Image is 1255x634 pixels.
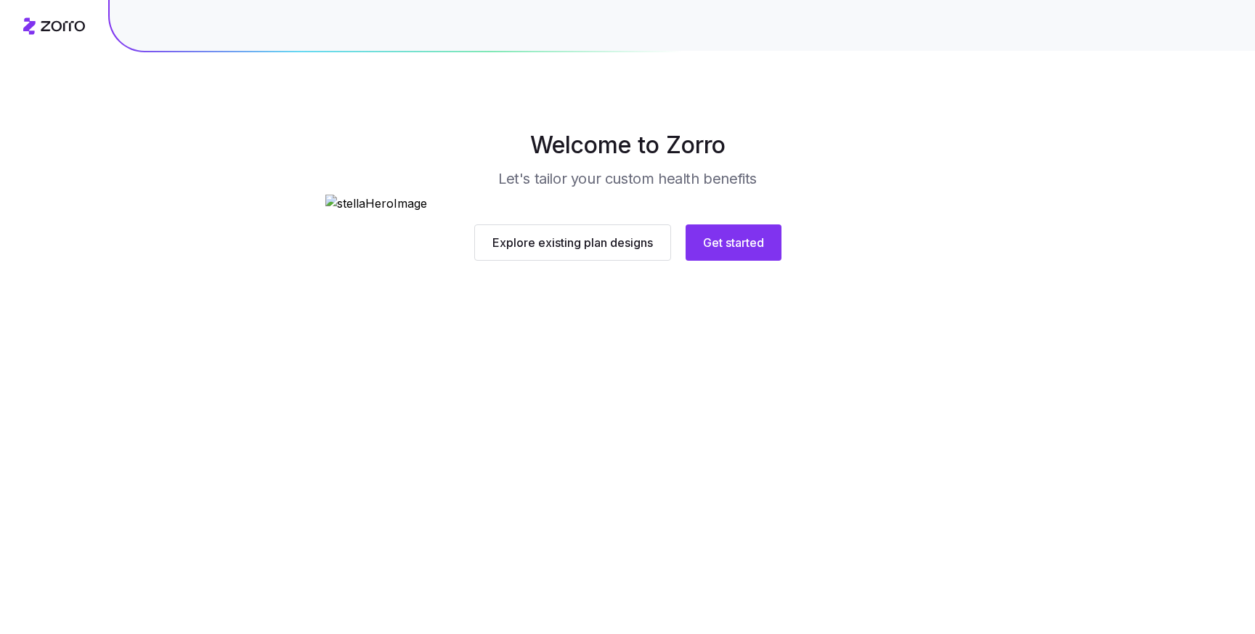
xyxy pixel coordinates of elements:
img: stellaHeroImage [325,195,930,213]
button: Get started [686,224,781,261]
span: Explore existing plan designs [492,234,653,251]
h3: Let's tailor your custom health benefits [498,168,757,189]
button: Explore existing plan designs [474,224,671,261]
h1: Welcome to Zorro [267,128,988,163]
span: Get started [703,234,764,251]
